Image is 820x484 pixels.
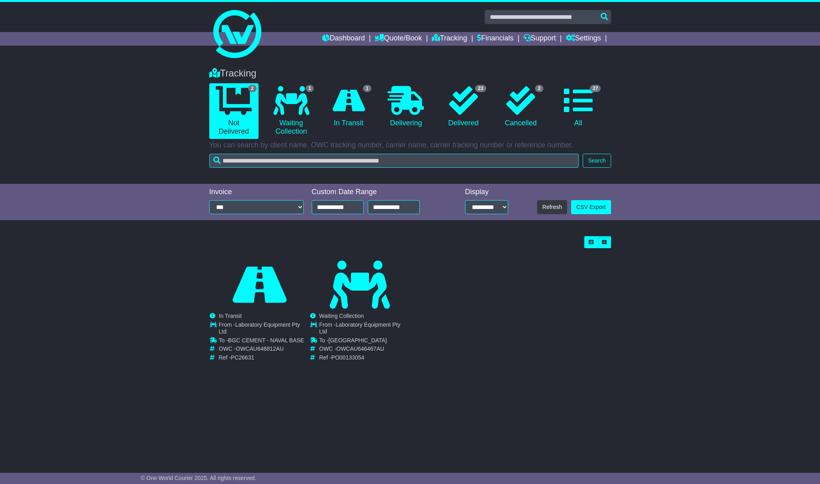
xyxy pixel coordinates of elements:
div: Invoice [209,188,304,197]
a: Delivering [381,83,431,131]
span: 23 [475,85,486,92]
p: You can search by client name, OWC tracking number, carrier name, carrier tracking number or refe... [209,141,611,150]
div: Display [465,188,508,197]
a: 27 All [553,83,603,131]
a: Dashboard [322,32,365,46]
a: 2 Not Delivered [209,83,259,139]
div: Tracking [205,68,615,79]
a: 23 Delivered [439,83,488,131]
td: To - [319,337,410,346]
a: 2 Cancelled [496,83,545,131]
button: Search [583,154,611,168]
span: 1 [363,85,371,92]
span: BGC CEMENT - NAVAL BASE [228,337,304,343]
td: Ref - [319,354,410,361]
a: 1 Waiting Collection [267,83,316,139]
span: Waiting Collection [319,313,364,319]
button: Refresh [537,200,567,214]
span: In Transit [219,313,242,319]
span: © One World Courier 2025. All rights reserved. [141,475,257,481]
span: Laboratory Equipment Pty Ltd [319,321,401,335]
a: Quote/Book [375,32,422,46]
a: Financials [477,32,513,46]
span: 1 [306,85,314,92]
span: Laboratory Equipment Pty Ltd [219,321,300,335]
span: 27 [590,85,601,92]
span: OWCAU646812AU [236,345,284,352]
a: Support [523,32,556,46]
span: PC26631 [231,354,254,361]
a: Settings [566,32,601,46]
a: CSV Export [571,200,611,214]
td: From - [219,321,309,337]
a: Tracking [432,32,467,46]
a: 1 In Transit [324,83,373,131]
span: [GEOGRAPHIC_DATA] [329,337,387,343]
td: Ref - [219,354,309,361]
td: From - [319,321,410,337]
span: OWCAU646467AU [336,345,384,352]
span: 2 [535,85,543,92]
td: To - [219,337,309,346]
span: 2 [248,85,257,92]
span: PO00133054 [331,354,365,361]
td: OWC - [319,345,410,354]
div: Custom Date Range [312,188,440,197]
td: OWC - [219,345,309,354]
